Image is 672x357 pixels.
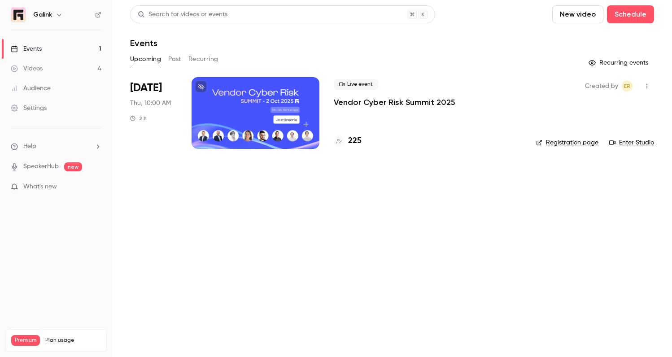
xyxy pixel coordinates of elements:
span: What's new [23,182,57,192]
span: Premium [11,335,40,346]
button: Schedule [607,5,654,23]
li: help-dropdown-opener [11,142,101,151]
div: Settings [11,104,47,113]
button: Upcoming [130,52,161,66]
a: Vendor Cyber Risk Summit 2025 [334,97,455,108]
button: Recurring [188,52,218,66]
span: new [64,162,82,171]
span: Etienne Retout [622,81,633,91]
div: Videos [11,64,43,73]
div: Events [11,44,42,53]
iframe: Noticeable Trigger [91,183,101,191]
a: 225 [334,135,362,147]
button: Past [168,52,181,66]
span: Live event [334,79,378,90]
a: Registration page [536,138,598,147]
span: Plan usage [45,337,101,344]
span: Thu, 10:00 AM [130,99,171,108]
h4: 225 [348,135,362,147]
span: Help [23,142,36,151]
a: SpeakerHub [23,162,59,171]
div: Audience [11,84,51,93]
span: ER [624,81,630,91]
div: Search for videos or events [138,10,227,19]
button: Recurring events [585,56,654,70]
img: Galink [11,8,26,22]
h6: Galink [33,10,52,19]
a: Enter Studio [609,138,654,147]
h1: Events [130,38,157,48]
button: New video [552,5,603,23]
div: Oct 2 Thu, 10:00 AM (Europe/Paris) [130,77,177,149]
div: 2 h [130,115,147,122]
span: Created by [585,81,618,91]
span: [DATE] [130,81,162,95]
